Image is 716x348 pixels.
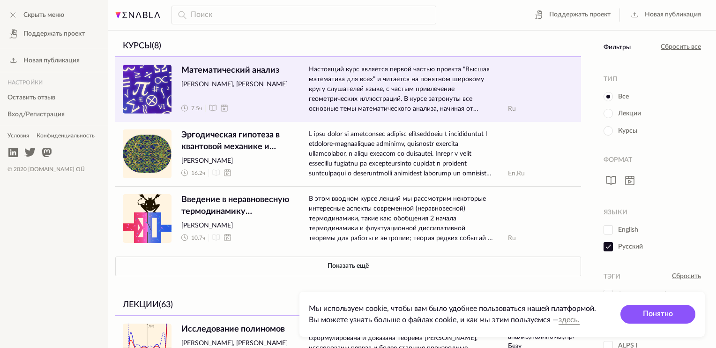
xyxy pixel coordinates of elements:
span: Скрыть меню [23,10,64,20]
div: Тип [604,76,617,83]
span: 16.2 ч [191,169,205,177]
span: [PERSON_NAME], [PERSON_NAME] [181,80,294,90]
span: (63) [159,301,173,309]
div: Языки [604,209,627,217]
button: Понятно [620,305,695,324]
li: Производная [564,333,606,340]
span: , [563,333,564,340]
img: Enabla [115,12,160,18]
span: Лекции [604,109,641,118]
span: Все [604,92,629,101]
span: Лекции [123,301,159,309]
span: Настоящий курс является первой частью проекта "Высшая математика для всех" и читается на понятном... [309,65,493,114]
abbr: Russian [508,235,516,242]
a: Поддержать проект [530,8,614,23]
span: Эргодическая гипотеза в квантовой механике и механизмы её нарушения [181,129,294,153]
a: Сбросить [672,272,701,281]
span: Поддержать проект [549,10,611,20]
li: Полиномы [530,333,564,340]
a: Эргодическая гипотеза в квантовой механике и механизмы её нарушенияЭргодическая гипотеза в кванто... [115,121,581,186]
span: Введение в неравновесную термодинамику классических систем и её связь с теорией информации [181,194,294,218]
span: 7.5 ч [191,105,202,113]
span: , [515,170,517,177]
abbr: Russian [508,106,516,112]
span: [PERSON_NAME] [181,157,294,166]
span: Курсы [123,42,152,50]
span: [PERSON_NAME] [181,221,294,231]
span: 3D nanomagnetism [604,290,675,299]
span: , [529,333,530,340]
a: Новая публикация [625,8,705,23]
abbr: Russian [517,170,525,177]
span: Поддержать проект [23,29,85,38]
a: Сбросить все [661,43,701,52]
span: English [604,225,638,235]
abbr: English [508,170,515,177]
span: Курсы [604,126,637,136]
a: здесь. [559,316,580,324]
span: Мы используем cookie, чтобы вам было удобнее пользоваться нашей платформой. Вы можете узнать боль... [309,305,596,324]
span: L ipsu dolor si ametconsec adipisc elitseddoeiu t incididuntut l etdolore-magnaaliquae adminimv, ... [309,129,493,179]
span: В этом вводном курсе лекций мы рассмотрим некоторые интересные аспекты современной (неравновесной... [309,194,493,243]
div: Тэги [604,273,620,281]
a: Конфиденциальность [33,128,98,143]
a: Условия [4,128,33,143]
input: Поиск [172,6,436,24]
span: Математический анализ [181,65,294,76]
div: Формат [604,156,632,164]
span: (8) [152,42,161,50]
button: Показать ещё [115,257,581,276]
a: Математический анализМатематический анализ[PERSON_NAME], [PERSON_NAME] 7.5чНастоящий курс являетс... [115,57,581,121]
span: 10.7 ч [191,234,205,242]
span: Русский [604,242,643,251]
a: Введение в неравновесную термодинамику классических систем и её связь с теорией информацииВведени... [115,186,581,251]
div: Фильтры [604,44,631,52]
span: Исследование полиномов [181,324,294,335]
